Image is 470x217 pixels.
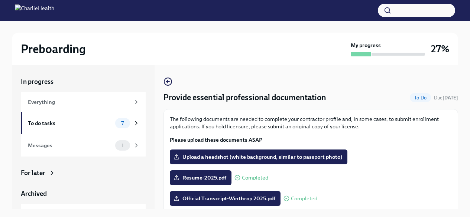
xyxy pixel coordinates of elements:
a: To do tasks7 [21,112,146,134]
a: In progress [21,77,146,86]
img: CharlieHealth [15,4,54,16]
span: Resume-2025.pdf [175,174,226,181]
label: Resume-2025.pdf [170,170,231,185]
h3: 27% [431,42,449,56]
span: Upload a headshot (white background, similar to passport photo) [175,153,342,161]
h2: Preboarding [21,42,86,56]
label: Upload a headshot (white background, similar to passport photo) [170,149,347,164]
strong: [DATE] [443,95,458,101]
a: For later [21,168,146,177]
span: Completed [242,175,268,181]
span: October 6th, 2025 09:00 [434,94,458,101]
div: To do tasks [28,119,112,127]
a: Archived [21,189,146,198]
div: Messages [28,141,112,149]
span: To Do [410,95,431,101]
a: Everything [21,92,146,112]
label: Official Transcript-Winthrop 2025.pdf [170,191,281,206]
span: Completed [291,196,317,201]
span: 1 [117,143,128,148]
p: The following documents are needed to complete your contractor profile and, in some cases, to sub... [170,115,452,130]
div: For later [21,168,45,177]
span: Official Transcript-Winthrop 2025.pdf [175,195,275,202]
span: Due [434,95,458,101]
span: 7 [117,121,128,126]
div: Everything [28,98,130,106]
strong: Please upload these documents ASAP [170,137,262,143]
h4: Provide essential professional documentation [163,92,326,103]
a: Messages1 [21,134,146,157]
strong: My progress [351,42,381,49]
